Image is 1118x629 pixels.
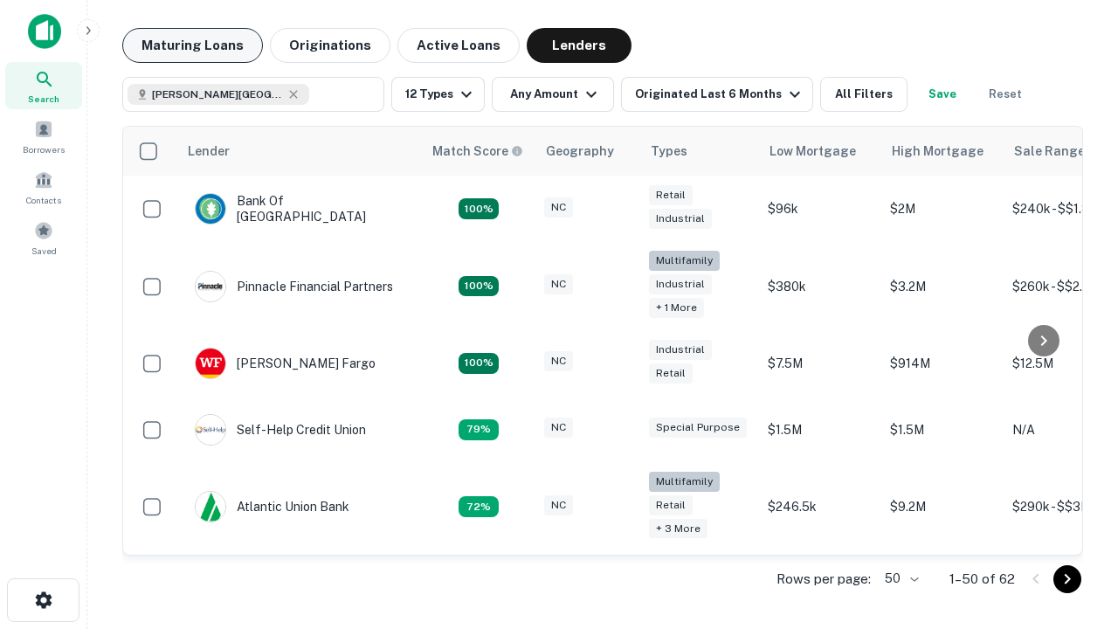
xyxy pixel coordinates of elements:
[397,28,520,63] button: Active Loans
[881,176,1004,242] td: $2M
[177,127,422,176] th: Lender
[820,77,908,112] button: All Filters
[196,194,225,224] img: picture
[649,298,704,318] div: + 1 more
[759,463,881,551] td: $246.5k
[649,472,720,492] div: Multifamily
[195,193,404,225] div: Bank Of [GEOGRAPHIC_DATA]
[28,92,59,106] span: Search
[544,351,573,371] div: NC
[122,28,263,63] button: Maturing Loans
[270,28,390,63] button: Originations
[31,244,57,258] span: Saved
[881,550,1004,617] td: $3.3M
[649,519,707,539] div: + 3 more
[759,397,881,463] td: $1.5M
[649,340,712,360] div: Industrial
[544,418,573,438] div: NC
[881,397,1004,463] td: $1.5M
[459,419,499,440] div: Matching Properties: 11, hasApolloMatch: undefined
[459,496,499,517] div: Matching Properties: 10, hasApolloMatch: undefined
[492,77,614,112] button: Any Amount
[195,414,366,446] div: Self-help Credit Union
[459,276,499,297] div: Matching Properties: 25, hasApolloMatch: undefined
[391,77,485,112] button: 12 Types
[649,495,693,515] div: Retail
[881,463,1004,551] td: $9.2M
[196,349,225,378] img: picture
[881,127,1004,176] th: High Mortgage
[544,495,573,515] div: NC
[432,142,520,161] h6: Match Score
[196,415,225,445] img: picture
[649,418,747,438] div: Special Purpose
[459,353,499,374] div: Matching Properties: 15, hasApolloMatch: undefined
[432,142,523,161] div: Capitalize uses an advanced AI algorithm to match your search with the best lender. The match sco...
[28,14,61,49] img: capitalize-icon.png
[1014,141,1085,162] div: Sale Range
[5,113,82,160] a: Borrowers
[759,330,881,397] td: $7.5M
[977,77,1033,112] button: Reset
[649,251,720,271] div: Multifamily
[640,127,759,176] th: Types
[459,198,499,219] div: Matching Properties: 14, hasApolloMatch: undefined
[892,141,983,162] div: High Mortgage
[195,271,393,302] div: Pinnacle Financial Partners
[1053,565,1081,593] button: Go to next page
[635,84,805,105] div: Originated Last 6 Months
[881,330,1004,397] td: $914M
[1031,433,1118,517] iframe: Chat Widget
[544,197,573,218] div: NC
[195,348,376,379] div: [PERSON_NAME] Fargo
[759,550,881,617] td: $200k
[776,569,871,590] p: Rows per page:
[759,127,881,176] th: Low Mortgage
[546,141,614,162] div: Geography
[5,163,82,211] a: Contacts
[544,274,573,294] div: NC
[5,62,82,109] a: Search
[949,569,1015,590] p: 1–50 of 62
[651,141,687,162] div: Types
[196,272,225,301] img: picture
[527,28,631,63] button: Lenders
[759,242,881,330] td: $380k
[535,127,640,176] th: Geography
[621,77,813,112] button: Originated Last 6 Months
[649,274,712,294] div: Industrial
[649,363,693,384] div: Retail
[881,242,1004,330] td: $3.2M
[5,214,82,261] a: Saved
[422,127,535,176] th: Capitalize uses an advanced AI algorithm to match your search with the best lender. The match sco...
[914,77,970,112] button: Save your search to get updates of matches that match your search criteria.
[196,492,225,522] img: picture
[769,141,856,162] div: Low Mortgage
[878,566,921,591] div: 50
[152,86,283,102] span: [PERSON_NAME][GEOGRAPHIC_DATA], [GEOGRAPHIC_DATA]
[188,141,230,162] div: Lender
[26,193,61,207] span: Contacts
[759,176,881,242] td: $96k
[649,209,712,229] div: Industrial
[649,185,693,205] div: Retail
[195,491,349,522] div: Atlantic Union Bank
[23,142,65,156] span: Borrowers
